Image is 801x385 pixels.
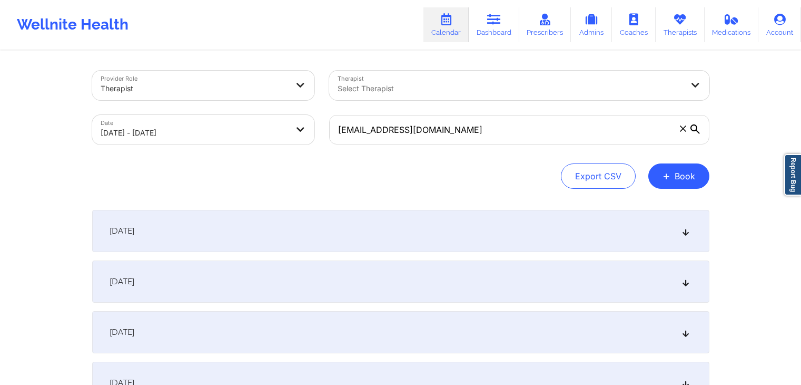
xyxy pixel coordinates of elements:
a: Account [758,7,801,42]
a: Prescribers [519,7,571,42]
a: Medications [705,7,759,42]
div: [DATE] - [DATE] [101,121,288,145]
span: + [662,173,670,179]
a: Therapists [656,7,705,42]
span: [DATE] [110,327,134,338]
a: Coaches [612,7,656,42]
span: [DATE] [110,276,134,287]
a: Dashboard [469,7,519,42]
a: Admins [571,7,612,42]
div: Therapist [101,77,288,100]
a: Report Bug [784,154,801,196]
span: [DATE] [110,226,134,236]
button: +Book [648,163,709,189]
a: Calendar [423,7,469,42]
input: Search by patient email [329,115,709,145]
button: Export CSV [561,163,636,189]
